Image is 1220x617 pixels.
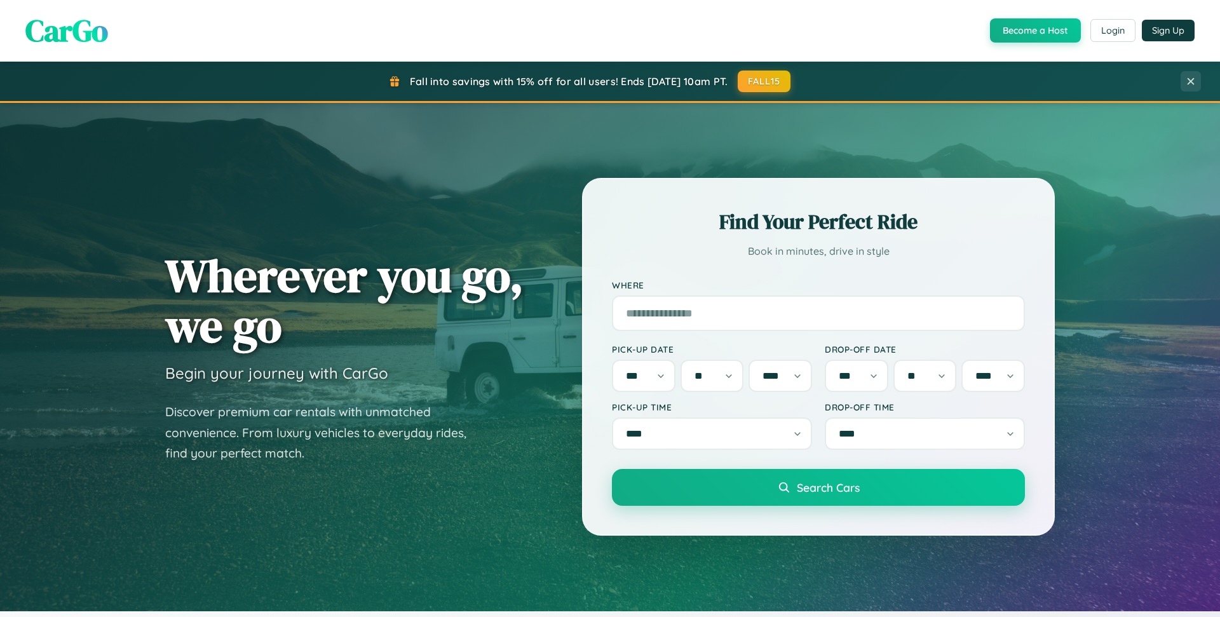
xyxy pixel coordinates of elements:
[410,75,728,88] span: Fall into savings with 15% off for all users! Ends [DATE] 10am PT.
[612,208,1025,236] h2: Find Your Perfect Ride
[612,280,1025,290] label: Where
[825,344,1025,355] label: Drop-off Date
[612,469,1025,506] button: Search Cars
[990,18,1081,43] button: Become a Host
[612,242,1025,261] p: Book in minutes, drive in style
[165,402,483,464] p: Discover premium car rentals with unmatched convenience. From luxury vehicles to everyday rides, ...
[25,10,108,51] span: CarGo
[1142,20,1195,41] button: Sign Up
[165,363,388,383] h3: Begin your journey with CarGo
[612,402,812,412] label: Pick-up Time
[1090,19,1135,42] button: Login
[612,344,812,355] label: Pick-up Date
[797,480,860,494] span: Search Cars
[738,71,791,92] button: FALL15
[825,402,1025,412] label: Drop-off Time
[165,250,524,351] h1: Wherever you go, we go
